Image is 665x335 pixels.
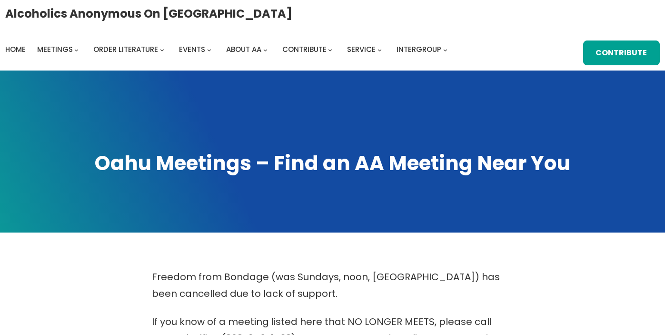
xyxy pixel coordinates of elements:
[377,47,382,51] button: Service submenu
[583,41,660,65] a: Contribute
[179,44,205,54] span: Events
[397,43,441,56] a: Intergroup
[226,43,261,56] a: About AA
[74,47,79,51] button: Meetings submenu
[93,44,158,54] span: Order Literature
[37,44,73,54] span: Meetings
[328,47,332,51] button: Contribute submenu
[207,47,211,51] button: Events submenu
[347,44,376,54] span: Service
[226,44,261,54] span: About AA
[397,44,441,54] span: Intergroup
[37,43,73,56] a: Meetings
[179,43,205,56] a: Events
[5,43,451,56] nav: Intergroup
[152,269,514,302] p: Freedom from Bondage (was Sundays, noon, [GEOGRAPHIC_DATA]) has been cancelled due to lack of sup...
[443,47,447,51] button: Intergroup submenu
[282,43,327,56] a: Contribute
[282,44,327,54] span: Contribute
[347,43,376,56] a: Service
[5,3,292,24] a: Alcoholics Anonymous on [GEOGRAPHIC_DATA]
[263,47,268,51] button: About AA submenu
[5,44,26,54] span: Home
[10,150,655,177] h1: Oahu Meetings – Find an AA Meeting Near You
[5,43,26,56] a: Home
[160,47,164,51] button: Order Literature submenu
